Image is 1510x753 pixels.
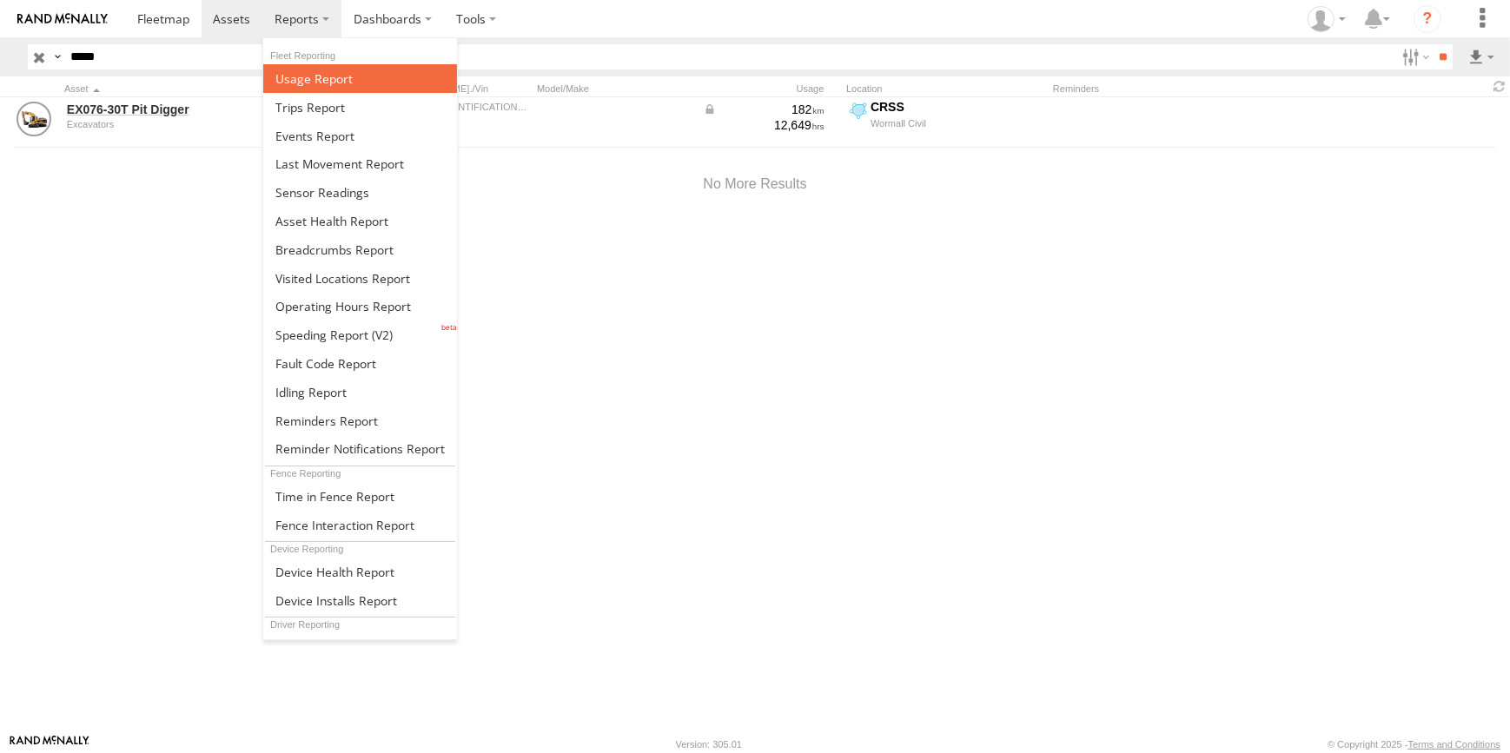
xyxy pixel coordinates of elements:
div: undefined [67,119,305,129]
a: EX076-30T Pit Digger [67,102,305,117]
i: ? [1414,5,1441,33]
a: Last Movement Report [263,149,457,178]
a: Device Health Report [263,558,457,586]
div: Version: 305.01 [676,739,742,750]
a: Reminders Report [263,406,457,435]
div: [PERSON_NAME]./Vin [391,83,530,95]
a: Time in Fences Report [263,482,457,511]
a: Asset Health Report [263,207,457,235]
label: Click to View Current Location [846,99,1046,146]
div: Jaydon Walker [1301,6,1352,32]
a: Fleet Speed Report (V2) [263,320,457,349]
div: Data from Vehicle CANbus [703,102,825,117]
img: rand-logo.svg [17,13,108,25]
a: Terms and Conditions [1408,739,1500,750]
div: Wormall Civil [871,117,1043,129]
div: CRSS [871,99,1043,115]
a: Service Reminder Notifications Report [263,435,457,464]
a: Breadcrumbs Report [263,235,457,264]
div: Usage [700,83,839,95]
a: Trips Report [263,93,457,122]
div: Click to Sort [64,83,308,95]
a: Visit our Website [10,736,89,753]
div: Location [846,83,1046,95]
label: Search Filter Options [1395,44,1433,69]
a: Idling Report [263,378,457,406]
label: Export results as... [1467,44,1496,69]
a: Asset Operating Hours Report [263,292,457,320]
a: Device Installs Report [263,586,457,615]
a: View Asset Details [17,102,51,136]
a: Full Events Report [263,122,457,150]
div: © Copyright 2025 - [1328,739,1500,750]
div: DHKCECAACH0010911 [394,102,527,112]
div: Reminders [1053,83,1278,95]
label: Search Query [50,44,64,69]
a: Fault Code Report [263,349,457,378]
a: Sensor Readings [263,178,457,207]
div: Model/Make [537,83,693,95]
a: Fence Interaction Report [263,511,457,539]
span: Refresh [1489,78,1510,95]
div: 12,649 [703,117,825,133]
a: Visited Locations Report [263,264,457,293]
a: Driver Performance Report [263,634,457,663]
a: Usage Report [263,64,457,93]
